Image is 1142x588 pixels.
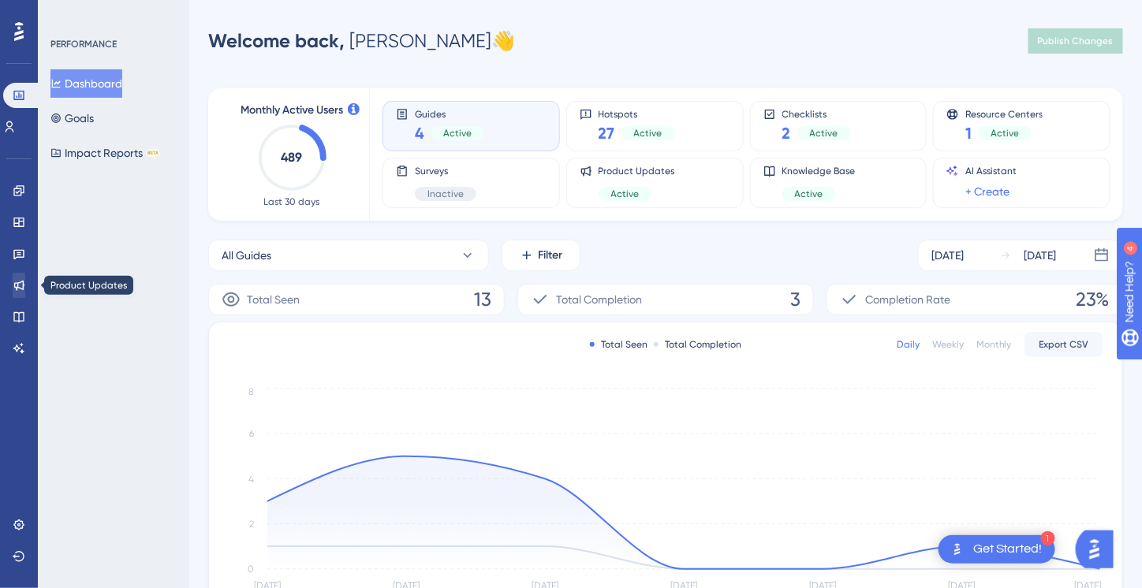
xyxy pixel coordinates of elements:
[810,127,838,140] span: Active
[248,564,254,575] tspan: 0
[965,108,1043,119] span: Resource Centers
[502,240,580,271] button: Filter
[264,195,320,208] span: Last 30 days
[208,29,345,52] span: Welcome back,
[249,519,254,530] tspan: 2
[415,122,424,144] span: 4
[1041,531,1055,545] div: 1
[539,246,563,265] span: Filter
[973,541,1043,558] div: Get Started!
[1077,287,1110,312] span: 23%
[1028,28,1123,54] button: Publish Changes
[248,387,254,398] tspan: 8
[965,182,1010,201] a: + Create
[146,149,160,157] div: BETA
[247,290,300,309] span: Total Seen
[241,101,343,120] span: Monthly Active Users
[222,246,271,265] span: All Guides
[208,240,489,271] button: All Guides
[991,127,1019,140] span: Active
[1076,526,1123,573] iframe: UserGuiding AI Assistant Launcher
[37,4,99,23] span: Need Help?
[50,38,117,50] div: PERFORMANCE
[556,290,642,309] span: Total Completion
[939,535,1055,564] div: Open Get Started! checklist, remaining modules: 1
[931,246,964,265] div: [DATE]
[782,165,856,177] span: Knowledge Base
[50,139,160,167] button: Impact ReportsBETA
[415,108,484,119] span: Guides
[782,122,791,144] span: 2
[110,8,114,20] div: 4
[790,287,801,312] span: 3
[634,127,662,140] span: Active
[1024,332,1103,357] button: Export CSV
[965,122,972,144] span: 1
[474,287,491,312] span: 13
[1024,246,1057,265] div: [DATE]
[50,104,94,132] button: Goals
[1038,35,1114,47] span: Publish Changes
[282,150,303,165] text: 489
[415,165,476,177] span: Surveys
[948,540,967,559] img: launcher-image-alternative-text
[795,188,823,200] span: Active
[50,69,122,98] button: Dashboard
[427,188,464,200] span: Inactive
[443,127,472,140] span: Active
[590,338,648,351] div: Total Seen
[865,290,950,309] span: Completion Rate
[599,122,615,144] span: 27
[208,28,515,54] div: [PERSON_NAME] 👋
[897,338,920,351] div: Daily
[248,474,254,485] tspan: 4
[611,188,640,200] span: Active
[782,108,851,119] span: Checklists
[654,338,741,351] div: Total Completion
[976,338,1012,351] div: Monthly
[932,338,964,351] div: Weekly
[599,165,675,177] span: Product Updates
[1039,338,1089,351] span: Export CSV
[599,108,675,119] span: Hotspots
[249,429,254,440] tspan: 6
[965,165,1017,177] span: AI Assistant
